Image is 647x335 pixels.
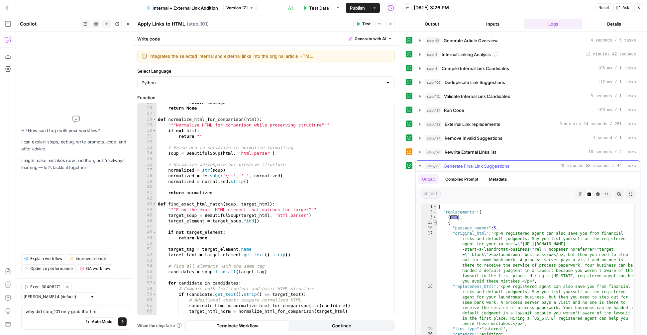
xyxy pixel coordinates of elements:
[21,157,131,171] p: I might make mistakes now and then, but I’m always learning — let’s tackle it together!
[138,117,157,122] div: 28
[138,139,157,145] div: 32
[138,252,157,258] div: 52
[415,105,640,116] button: 103 ms / 1 tasks
[425,149,442,155] span: step_128
[433,215,437,220] span: Toggle code folding, rows 3 through 14
[138,167,157,173] div: 37
[138,297,157,303] div: 60
[30,266,73,272] span: Optimize performance
[421,190,441,199] span: object
[415,119,640,129] button: 5 minutes 24 seconds / 251 tasks
[613,3,632,12] button: Ask
[138,269,157,275] div: 55
[138,21,185,27] textarea: Apply Links to HTML
[433,209,437,215] span: Toggle code folding, rows 2 through 75
[138,286,157,292] div: 58
[353,20,374,28] button: Test
[299,3,333,13] button: Test Data
[445,79,505,86] span: Deduplicate Link Suggestions
[138,258,157,263] div: 53
[138,184,157,190] div: 40
[138,128,157,133] div: 30
[425,135,442,141] span: step_127
[593,135,636,141] span: 1 second / 1 tasks
[425,51,439,58] span: step_5
[150,53,390,59] textarea: Integrates the selected internal and external links into the original article HTML.
[138,246,157,252] div: 51
[524,19,583,29] button: Logs
[444,163,509,169] span: Generate Final Link Suggestions
[560,163,636,169] span: 23 minutes 58 seconds / 44 tasks
[138,280,157,286] div: 57
[138,145,157,150] div: 33
[415,133,640,143] button: 1 second / 1 tasks
[415,35,640,46] button: 4 seconds / 5 tasks
[444,37,498,44] span: Generate Article Overview
[290,320,394,331] button: Continue
[560,121,636,127] span: 5 minutes 24 seconds / 251 tasks
[442,51,491,58] span: Internal Linking Analysis
[153,201,156,207] span: Toggle code folding, rows 43 through 67
[138,308,157,314] div: 62
[445,149,496,155] span: Rewrite External Links list
[425,163,441,169] span: step_25
[444,93,510,100] span: Validate Internal Link Candidates
[153,229,156,235] span: Toggle code folding, rows 48 through 49
[418,174,439,184] button: Output
[415,49,640,60] button: 12 minutes 42 seconds
[153,117,156,122] span: Toggle code folding, rows 28 through 41
[598,65,636,71] span: 106 ms / 1 tasks
[153,280,156,286] span: Toggle code folding, rows 57 through 65
[421,225,437,231] div: 16
[83,317,115,326] button: Auto Mode
[415,63,640,74] button: 106 ms / 1 tasks
[30,256,62,262] span: Explain workflow
[595,3,612,12] button: Reset
[421,215,437,220] div: 3
[415,77,640,88] button: 112 ms / 1 tasks
[137,68,395,74] label: Select Language
[425,121,442,127] span: step_122
[433,220,437,225] span: Toggle code folding, rows 15 through 26
[445,121,500,127] span: External Link replacements
[433,204,437,209] span: Toggle code folding, rows 1 through 76
[142,79,382,86] input: Python
[226,5,248,11] span: Version 171
[425,79,442,86] span: step_105
[588,149,636,155] span: 16 seconds / 4 tasks
[138,218,157,224] div: 46
[143,3,222,13] button: Internal + External Link Addition
[153,292,156,297] span: Toggle code folding, rows 59 through 65
[138,207,157,212] div: 44
[137,323,182,329] a: When the step fails:
[138,179,157,184] div: 39
[350,5,365,11] span: Publish
[21,138,131,152] p: I can explain steps, debug, write prompts, code, and offer advice.
[425,65,439,72] span: step_8
[138,224,157,229] div: 47
[464,19,522,29] button: Inputs
[425,93,441,100] span: step_112
[421,326,437,332] div: 19
[92,319,112,325] span: Auto Mode
[138,111,157,117] div: 27
[444,107,464,114] span: Run Code
[138,275,157,280] div: 56
[223,4,257,12] button: Version 171
[138,212,157,218] div: 45
[591,93,636,99] span: 8 seconds / 1 tasks
[138,235,157,241] div: 49
[137,94,395,101] label: Function
[138,162,157,167] div: 36
[415,91,640,102] button: 8 seconds / 1 tasks
[403,19,461,29] button: Output
[20,21,79,27] div: Copilot
[26,308,127,315] textarea: why did step_101 only grab the first
[445,135,502,141] span: Remove Invalid Suggestions
[421,284,437,326] div: 18
[425,37,441,44] span: step_65
[421,220,437,225] div: 15
[30,284,60,290] span: Exec. 30408271
[421,209,437,215] div: 2
[622,5,629,11] span: Ask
